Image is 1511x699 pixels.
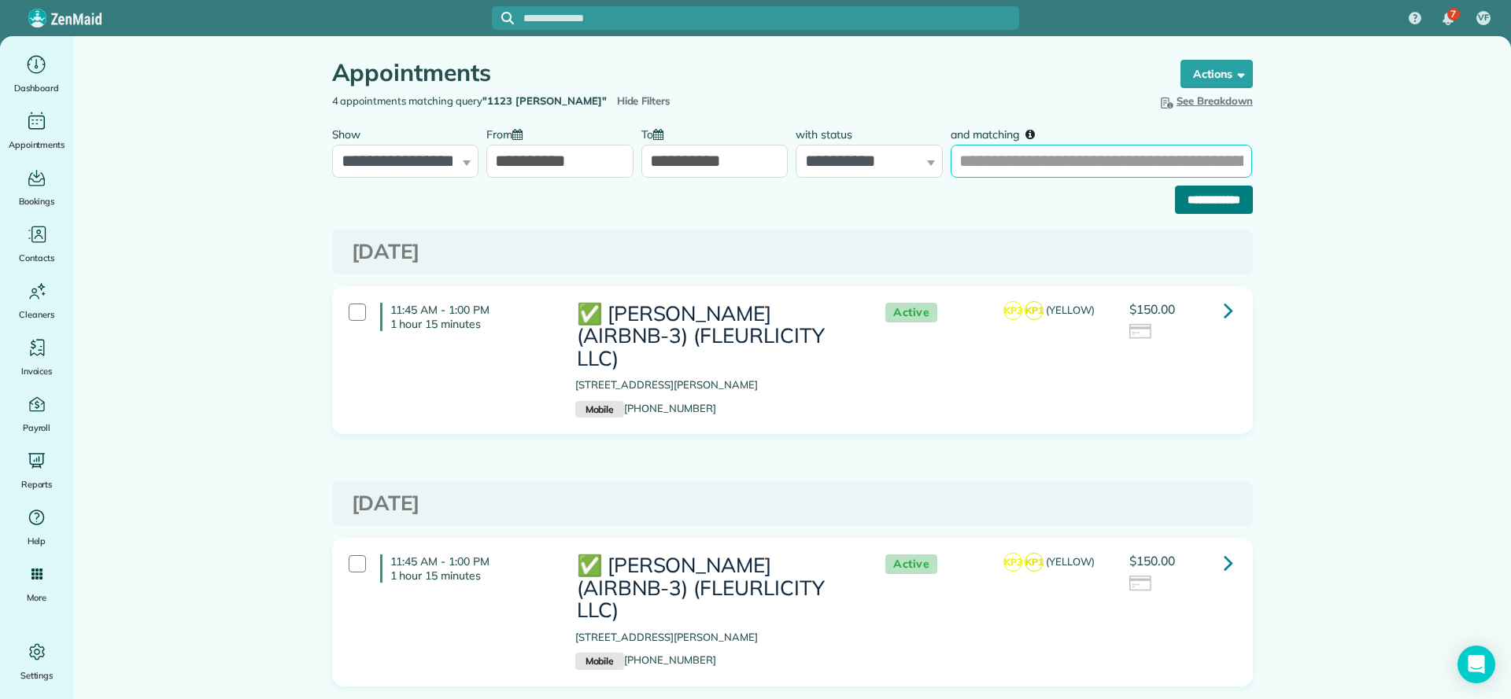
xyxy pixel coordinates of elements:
span: VF [1478,12,1489,24]
svg: Focus search [501,12,514,24]
span: KP3 [1003,553,1022,572]
span: Reports [21,476,53,492]
a: Invoices [6,335,67,379]
button: Actions [1180,60,1253,88]
h3: [DATE] [352,492,1233,515]
h1: Appointments [332,60,1151,86]
span: Bookings [19,193,55,209]
span: Appointments [9,137,65,153]
a: Appointments [6,109,67,153]
div: Open Intercom Messenger [1457,646,1495,683]
img: icon_credit_card_neutral-3d9a980bd25ce6dbb0f2033d7200983694762465c175678fcbc2d8f4bc43548e.png [1129,324,1153,341]
span: 7 [1450,8,1456,20]
label: and matching [951,119,1046,148]
p: 1 hour 15 minutes [390,317,552,331]
span: Contacts [19,250,54,266]
a: Settings [6,639,67,683]
a: Help [6,505,67,549]
h4: 11:45 AM - 1:00 PM [380,554,552,583]
a: Cleaners [6,278,67,322]
p: 1 hour 15 minutes [390,568,552,583]
span: More [27,590,46,605]
span: KP1 [1025,553,1044,572]
span: Dashboard [14,80,59,96]
p: [STREET_ADDRESS][PERSON_NAME] [575,377,854,393]
a: Payroll [6,392,67,436]
button: Focus search [492,12,514,24]
a: Contacts [6,222,67,266]
button: See Breakdown [1158,94,1253,109]
span: (YELLOW) [1046,555,1095,568]
a: Mobile[PHONE_NUMBER] [575,402,716,414]
a: Mobile[PHONE_NUMBER] [575,653,716,666]
a: Bookings [6,165,67,209]
p: [STREET_ADDRESS][PERSON_NAME] [575,630,854,646]
a: Hide Filters [617,94,671,107]
small: Mobile [575,401,624,418]
span: $150.00 [1129,553,1175,568]
span: KP3 [1003,301,1022,320]
small: Mobile [575,653,624,670]
span: Cleaners [19,307,54,322]
img: icon_credit_card_neutral-3d9a980bd25ce6dbb0f2033d7200983694762465c175678fcbc2d8f4bc43548e.png [1129,576,1153,593]
h4: 11:45 AM - 1:00 PM [380,303,552,331]
label: To [641,119,671,148]
span: Active [885,554,937,574]
div: 4 appointments matching query [320,94,792,109]
a: Dashboard [6,52,67,96]
span: Active [885,303,937,322]
label: From [486,119,530,148]
span: Payroll [23,420,51,436]
h3: ✅ [PERSON_NAME] (AIRBNB-3) (FLEURLICITY LLC) [575,554,854,622]
span: (YELLOW) [1046,304,1095,316]
span: KP1 [1025,301,1044,320]
span: Help [28,533,46,549]
span: Invoices [21,363,53,379]
strong: "1123 [PERSON_NAME]" [482,94,606,107]
h3: ✅ [PERSON_NAME] (AIRBNB-3) (FLEURLICITY LLC) [575,303,854,370]
span: Hide Filters [617,94,671,109]
span: $150.00 [1129,301,1175,317]
h3: [DATE] [352,241,1233,263]
a: Reports [6,448,67,492]
div: 7 unread notifications [1432,2,1465,36]
span: Settings [20,668,54,683]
